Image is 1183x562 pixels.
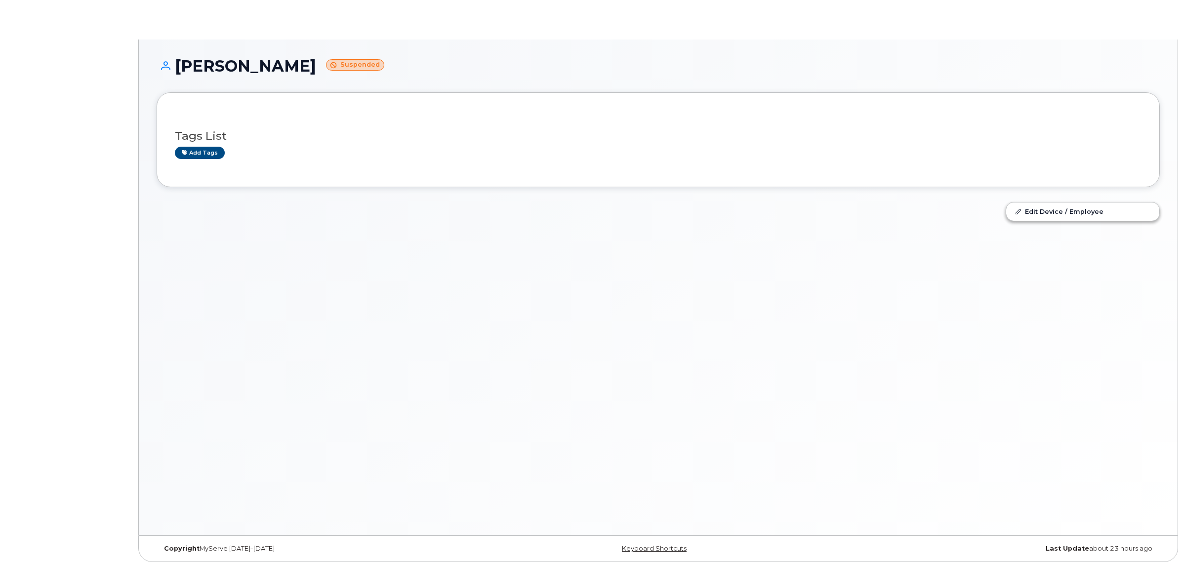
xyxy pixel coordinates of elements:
a: Add tags [175,147,225,159]
strong: Last Update [1046,545,1089,552]
h1: [PERSON_NAME] [157,57,1160,75]
small: Suspended [326,59,384,71]
strong: Copyright [164,545,200,552]
div: about 23 hours ago [825,545,1160,553]
h3: Tags List [175,130,1142,142]
a: Keyboard Shortcuts [622,545,687,552]
div: MyServe [DATE]–[DATE] [157,545,491,553]
a: Edit Device / Employee [1006,202,1159,220]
